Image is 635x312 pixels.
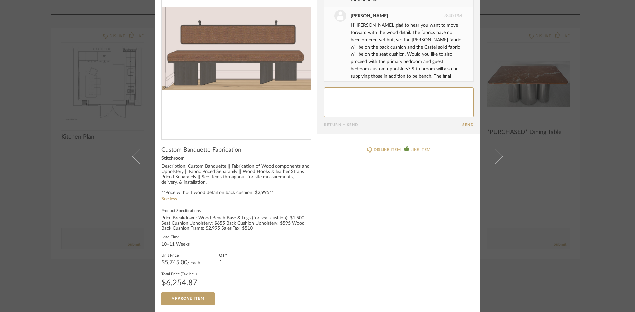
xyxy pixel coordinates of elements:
[334,10,462,22] div: 3:40 PM
[161,279,197,287] div: $6,254.87
[462,123,474,127] button: Send
[161,197,177,201] a: See less
[161,242,190,247] div: 10–11 Weeks
[161,271,197,276] label: Total Price (Tax Incl.)
[351,22,462,94] div: Hi [PERSON_NAME], glad to hear you want to move forward with the wood detail. The fabrics have no...
[219,260,227,265] div: 1
[161,234,190,239] label: Lead Time
[324,123,462,127] div: Return = Send
[187,261,200,265] span: / Each
[161,164,311,196] div: Description: Custom Banquette || Fabrication of Wood components and Upholstery || Fabric Priced S...
[374,146,401,153] div: DISLIKE ITEM
[351,12,388,19] div: [PERSON_NAME]
[161,146,241,154] span: Custom Banquette Fabrication
[161,156,311,161] div: Stitchroom
[219,252,227,258] label: QTY
[410,146,430,153] div: LIKE ITEM
[172,297,204,300] span: Approve Item
[161,252,200,258] label: Unit Price
[161,260,187,266] span: $5,745.00
[161,208,311,213] label: Product Specifications
[161,216,311,231] div: Price Breakdown: Wood Bench Base & Legs (for seat cushion): $1,500 Seat Cushion Upholstery: $655 ...
[161,292,215,305] button: Approve Item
